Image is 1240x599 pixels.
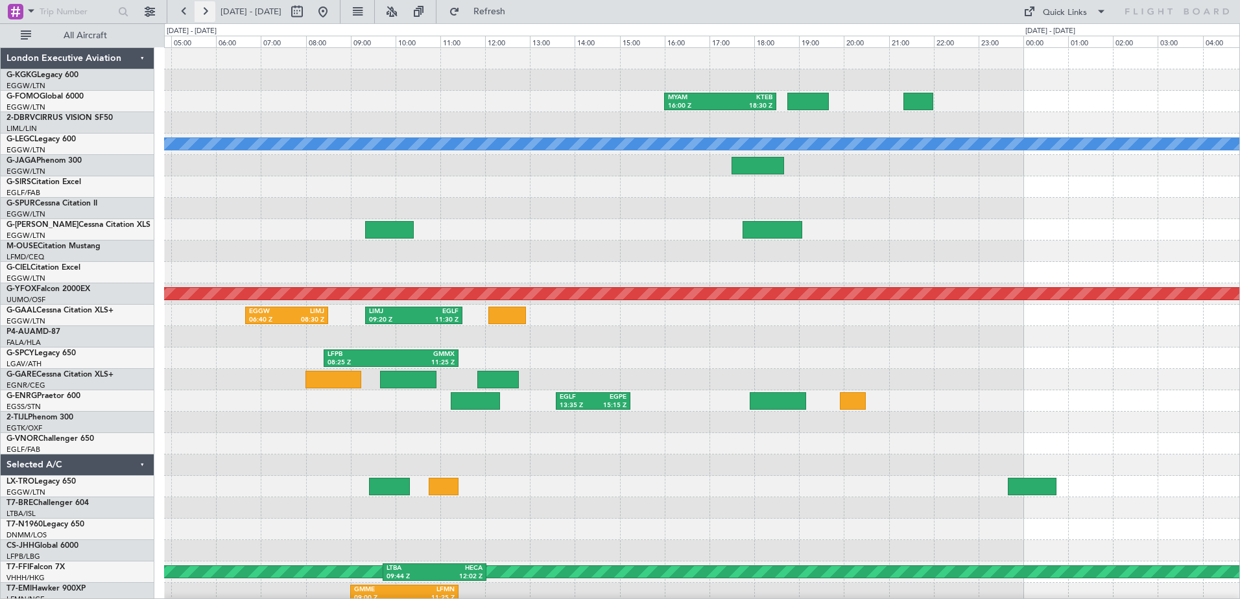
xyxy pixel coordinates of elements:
div: EGLF [560,393,593,402]
a: EGGW/LTN [6,81,45,91]
a: EGGW/LTN [6,274,45,283]
button: Refresh [443,1,521,22]
span: G-FOMO [6,93,40,100]
a: G-FOMOGlobal 6000 [6,93,84,100]
div: EGLF [414,307,459,316]
a: EGGW/LTN [6,167,45,176]
span: [DATE] - [DATE] [221,6,281,18]
div: 01:00 [1068,36,1113,47]
span: T7-FFI [6,563,29,571]
span: G-GARE [6,371,36,379]
div: KTEB [720,93,772,102]
div: 16:00 Z [668,102,721,111]
div: EGPE [593,393,627,402]
span: G-YFOX [6,285,36,293]
a: LTBA/ISL [6,509,36,519]
div: 07:00 [261,36,305,47]
a: LFPB/LBG [6,552,40,561]
a: LGAV/ATH [6,359,42,369]
div: 15:15 Z [593,401,627,410]
a: FALA/HLA [6,338,41,347]
span: G-SIRS [6,178,31,186]
a: T7-N1960Legacy 650 [6,521,84,528]
span: T7-N1960 [6,521,43,528]
a: EGGW/LTN [6,487,45,497]
span: T7-BRE [6,499,33,507]
span: P4-AUA [6,328,36,336]
a: EGGW/LTN [6,145,45,155]
span: LX-TRO [6,478,34,486]
div: LFMN [405,585,455,594]
div: 16:00 [665,36,709,47]
span: G-CIEL [6,264,30,272]
a: G-CIELCitation Excel [6,264,80,272]
div: 09:00 [351,36,396,47]
span: G-ENRG [6,392,37,400]
a: T7-EMIHawker 900XP [6,585,86,593]
span: G-LEGC [6,135,34,143]
span: All Aircraft [34,31,137,40]
a: LX-TROLegacy 650 [6,478,76,486]
a: G-SPURCessna Citation II [6,200,97,207]
span: T7-EMI [6,585,32,593]
div: 11:25 Z [391,358,455,368]
button: All Aircraft [14,25,141,46]
div: 23:00 [979,36,1023,47]
div: GMME [354,585,405,594]
span: G-JAGA [6,157,36,165]
div: 11:30 Z [414,316,459,325]
div: 18:00 [754,36,799,47]
span: G-VNOR [6,435,38,443]
div: 06:40 Z [249,316,287,325]
a: EGLF/FAB [6,445,40,454]
div: 18:30 Z [720,102,772,111]
div: 11:00 [440,36,485,47]
a: EGGW/LTN [6,209,45,219]
div: 05:00 [171,36,216,47]
div: [DATE] - [DATE] [167,26,217,37]
div: 09:44 Z [387,572,435,581]
div: 13:35 Z [560,401,593,410]
div: 02:00 [1113,36,1158,47]
a: LIML/LIN [6,124,37,134]
a: EGSS/STN [6,402,41,412]
span: M-OUSE [6,242,38,250]
span: G-SPCY [6,349,34,357]
a: G-JAGAPhenom 300 [6,157,82,165]
a: 2-TIJLPhenom 300 [6,414,73,421]
div: EGGW [249,307,287,316]
a: T7-FFIFalcon 7X [6,563,65,571]
button: Quick Links [1017,1,1113,22]
a: P4-AUAMD-87 [6,328,60,336]
span: G-GAAL [6,307,36,314]
a: DNMM/LOS [6,530,47,540]
a: LFMD/CEQ [6,252,44,262]
span: 2-TIJL [6,414,28,421]
div: Quick Links [1043,6,1087,19]
div: 12:00 [485,36,530,47]
div: 13:00 [530,36,575,47]
a: EGTK/OXF [6,423,42,433]
div: LIMJ [287,307,324,316]
div: HECA [435,564,483,573]
a: G-GAALCessna Citation XLS+ [6,307,113,314]
a: G-SPCYLegacy 650 [6,349,76,357]
a: EGGW/LTN [6,316,45,326]
div: 08:30 Z [287,316,324,325]
a: CS-JHHGlobal 6000 [6,542,78,550]
a: G-LEGCLegacy 600 [6,135,76,143]
div: MYAM [668,93,721,102]
a: EGGW/LTN [6,102,45,112]
a: G-VNORChallenger 650 [6,435,94,443]
input: Trip Number [40,2,114,21]
a: G-YFOXFalcon 2000EX [6,285,90,293]
a: G-GARECessna Citation XLS+ [6,371,113,379]
div: 12:02 Z [435,572,483,581]
span: CS-JHH [6,542,34,550]
span: G-KGKG [6,71,37,79]
div: 21:00 [889,36,934,47]
a: EGGW/LTN [6,231,45,241]
a: G-[PERSON_NAME]Cessna Citation XLS [6,221,150,229]
a: EGLF/FAB [6,188,40,198]
div: 14:00 [575,36,619,47]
